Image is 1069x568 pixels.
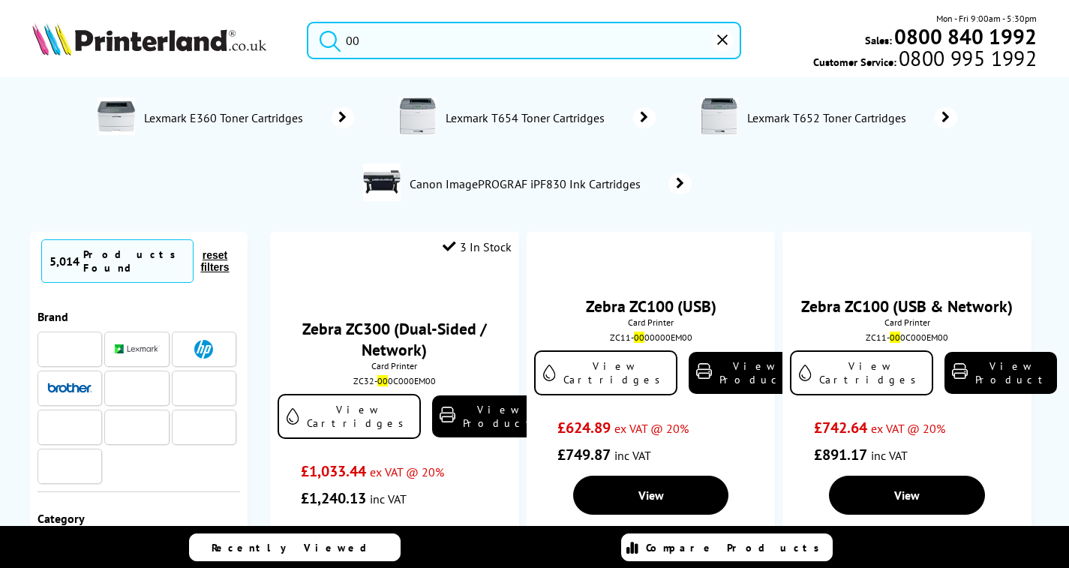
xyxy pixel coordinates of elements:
img: Epson [182,422,227,433]
span: Recently Viewed [212,541,382,554]
span: Mon - Fri 9:00am - 5:30pm [936,11,1037,26]
img: Lexmark [115,344,160,353]
img: Konica Minolta [121,418,153,437]
button: reset filters [194,248,236,274]
a: Canon ImagePROGRAF iPF830 Ink Cartridges [408,164,692,204]
span: 0800 995 1992 [896,51,1037,65]
img: 0034S0515-conspage.jpg [98,98,135,135]
span: Canon ImagePROGRAF iPF830 Ink Cartridges [408,176,646,191]
span: Compare Products [646,541,827,554]
span: Card Printer [278,461,511,472]
span: 5,014 [50,254,80,269]
img: Zebra-ZC300-right-side-small.jpg [338,281,451,393]
mark: 00 [377,476,388,487]
a: Compare Products [621,533,833,561]
mark: 00 [634,432,644,443]
span: Customer Service: [813,51,1037,69]
span: Brand [38,309,68,324]
img: LexmarkT65x-Conspage.jpg [399,98,437,135]
img: Xerox [115,383,160,393]
mark: 00 [890,432,900,443]
a: Lexmark T652 Toner Cartridges [746,98,957,138]
div: Products Found [83,248,185,275]
a: View Product [689,452,801,494]
a: Printerland Logo [32,23,288,59]
span: Sales: [865,33,892,47]
div: ZC11- 00000EM00 [538,432,764,443]
img: Zebra-ZC100-front-small.jpg [595,258,707,371]
a: Zebra ZC300 (Dual-Sided / Network) [302,419,487,461]
div: ZC11- 0C000EM00 [794,432,1019,443]
img: Ricoh [47,462,92,470]
span: Lexmark E360 Toner Cartridges [143,110,309,125]
a: View Cartridges [534,451,677,496]
a: Zebra ZC100 (USB) [586,396,716,417]
span: Category [38,511,85,526]
span: ex VAT @ 20% [871,521,945,536]
img: Brother [47,383,92,393]
span: Card Printer [534,417,767,428]
img: HP [194,340,213,359]
a: Lexmark T654 Toner Cartridges [444,98,656,138]
a: View Cartridges [278,494,421,539]
a: Zebra ZC100 (USB & Network) [801,396,1013,417]
span: Lexmark T654 Toner Cartridges [444,110,611,125]
img: Printerland Logo [32,23,266,56]
div: 3 In Stock [443,239,512,254]
a: 0800 840 1992 [892,29,1037,44]
a: Recently Viewed [189,533,401,561]
img: OKI [47,421,92,434]
img: Zebra-ZC100-front-small.jpg [851,258,963,371]
span: £742.64 [814,518,867,538]
input: Search product or brand [307,22,741,59]
a: View Product [432,496,545,538]
a: View Product [944,452,1057,494]
a: Lexmark E360 Toner Cartridges [143,98,354,138]
img: Printerland [47,345,92,353]
img: Zebra [182,380,227,395]
img: LexmarkT65x-Conspage.jpg [701,98,738,135]
span: Lexmark T652 Toner Cartridges [746,110,912,125]
span: ex VAT @ 20% [614,521,689,536]
div: ZC32- 0C000EM00 [281,476,507,487]
img: 0005C003AA-conspage.jpg [363,164,401,201]
span: Card Printer [790,417,1023,428]
a: View Cartridges [790,451,933,496]
span: £624.89 [557,518,611,538]
b: 0800 840 1992 [894,23,1037,50]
